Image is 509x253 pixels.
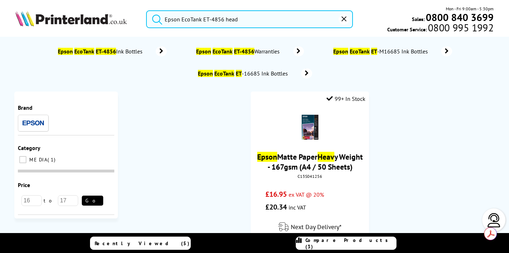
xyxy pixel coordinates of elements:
a: Epson EcoTank ET-16685 Ink Bottles [197,68,312,78]
span: Brand [18,104,33,111]
span: Customer Service: [387,24,494,33]
a: 0800 840 3699 [425,14,494,21]
mark: ET [371,48,377,55]
span: Price [18,181,30,189]
button: Go [82,196,103,206]
span: 0800 995 1992 [427,24,494,31]
mark: Epson [196,48,211,55]
mark: Epson [198,70,213,77]
input: MEDIA 1 [19,156,26,163]
mark: ET-4856 [96,48,116,55]
mark: Epson [333,48,348,55]
b: 0800 840 3699 [426,11,494,24]
div: C13S041256 [256,174,364,179]
input: 16 [21,195,42,206]
mark: Epson [58,48,73,55]
mark: Epson [257,152,277,162]
span: £20.34 [265,202,287,212]
span: Sales: [412,16,425,22]
a: EpsonMatte PaperHeavy Weight - 167gsm (A4 / 50 Sheets) [257,152,363,172]
mark: ET-4856 [234,48,254,55]
a: Compare Products (3) [296,237,396,250]
span: inc VAT [289,204,306,211]
span: to [42,197,58,204]
mark: EcoTank [214,70,234,77]
img: user-headset-light.svg [487,213,501,227]
div: 99+ In Stock [326,95,365,102]
mark: EcoTank [74,48,94,55]
span: -M16685 Ink Bottles [333,48,431,55]
div: modal_delivery [254,217,365,237]
span: Mon - Fri 9:00am - 5:30pm [446,5,494,12]
a: Epson EcoTank ET-4856Warranties [195,46,304,56]
input: Sea [146,10,353,28]
span: -16685 Ink Bottles [197,70,291,77]
span: MEDIA [28,156,47,163]
mark: EcoTank [350,48,370,55]
img: Epson [23,120,44,126]
span: Warranties [195,48,283,55]
span: Next Day Delivery* [291,223,341,231]
span: Ink Bottles [57,48,145,55]
span: Category [18,144,40,151]
mark: EcoTank [213,48,233,55]
mark: ET [236,70,242,77]
mark: Heav [318,152,334,162]
span: 1 [48,156,57,163]
span: £16.95 [265,190,287,199]
a: Recently Viewed (5) [90,237,191,250]
img: Epson-C13S041256-Small.gif [298,115,323,140]
span: Compare Products (3) [305,237,396,250]
a: Epson EcoTank ET-M16685 Ink Bottles [333,46,452,56]
img: Printerland Logo [15,11,127,26]
span: ex VAT @ 20% [289,191,324,198]
a: Epson EcoTank ET-4856Ink Bottles [57,46,167,56]
span: Recently Viewed (5) [95,240,190,247]
a: Printerland Logo [15,11,137,28]
input: 17 [58,195,78,206]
